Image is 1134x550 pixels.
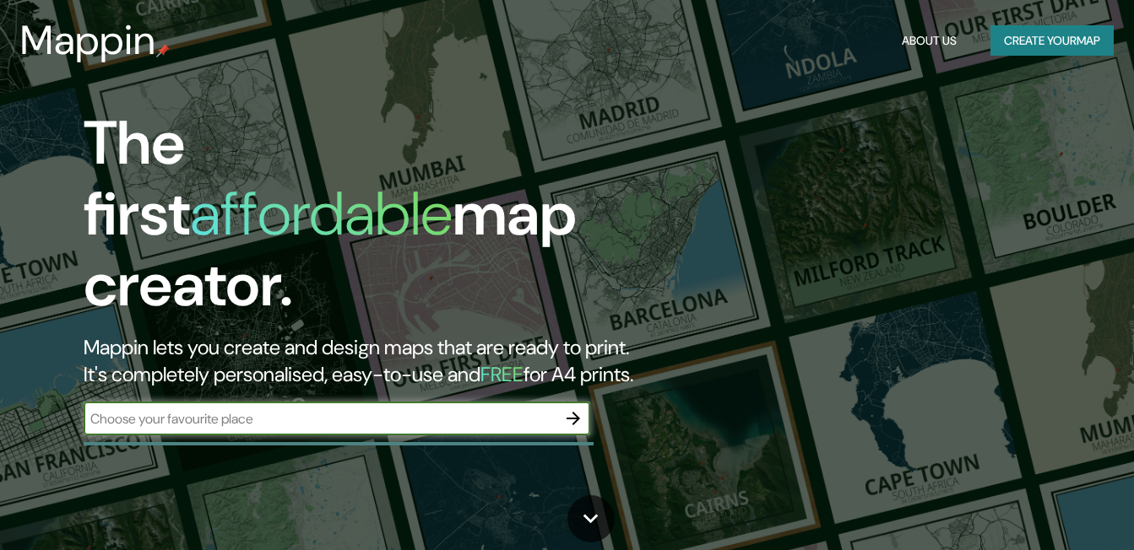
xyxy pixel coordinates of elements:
h2: Mappin lets you create and design maps that are ready to print. It's completely personalised, eas... [84,334,651,388]
img: mappin-pin [156,44,170,57]
button: About Us [895,25,963,57]
button: Create yourmap [990,25,1114,57]
input: Choose your favourite place [84,409,556,429]
h1: The first map creator. [84,108,651,334]
h5: FREE [480,361,524,387]
h3: Mappin [20,17,156,64]
h1: affordable [190,175,453,253]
